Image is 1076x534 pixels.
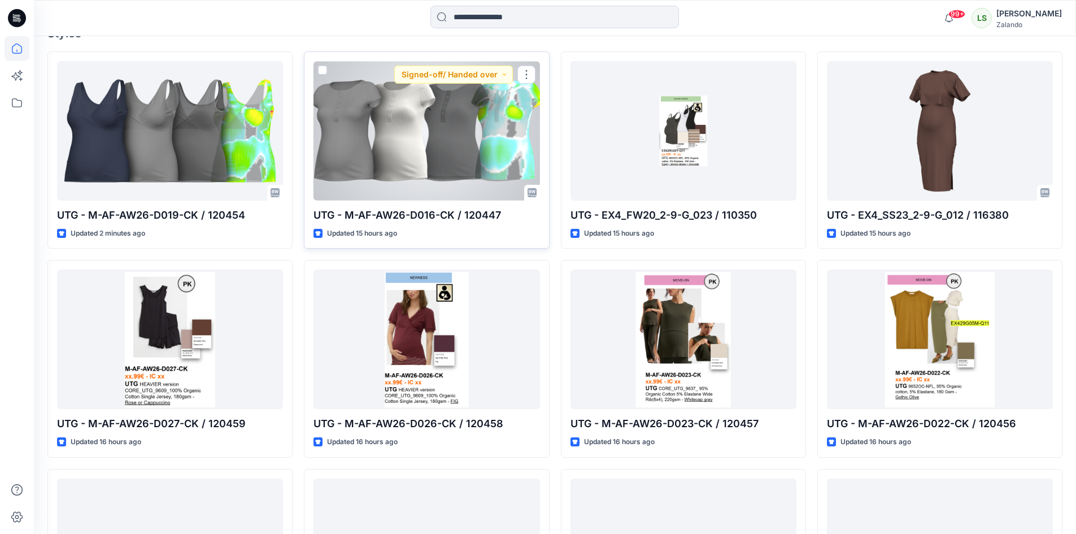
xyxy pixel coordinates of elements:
[57,207,283,223] p: UTG - M-AF-AW26-D019-CK / 120454
[313,207,539,223] p: UTG - M-AF-AW26-D016-CK / 120447
[71,436,141,448] p: Updated 16 hours ago
[584,228,654,240] p: Updated 15 hours ago
[840,228,911,240] p: Updated 15 hours ago
[570,61,796,201] a: UTG - EX4_FW20_2-9-G_023 / 110350
[996,7,1062,20] div: [PERSON_NAME]
[570,416,796,432] p: UTG - M-AF-AW26-D023-CK / 120457
[313,270,539,409] a: UTG - M-AF-AW26-D026-CK / 120458
[57,416,283,432] p: UTG - M-AF-AW26-D027-CK / 120459
[996,20,1062,29] div: Zalando
[584,436,655,448] p: Updated 16 hours ago
[313,416,539,432] p: UTG - M-AF-AW26-D026-CK / 120458
[840,436,911,448] p: Updated 16 hours ago
[827,416,1053,432] p: UTG - M-AF-AW26-D022-CK / 120456
[570,207,796,223] p: UTG - EX4_FW20_2-9-G_023 / 110350
[827,270,1053,409] a: UTG - M-AF-AW26-D022-CK / 120456
[948,10,965,19] span: 99+
[327,436,398,448] p: Updated 16 hours ago
[71,228,145,240] p: Updated 2 minutes ago
[827,207,1053,223] p: UTG - EX4_SS23_2-9-G_012 / 116380
[972,8,992,28] div: LS
[57,270,283,409] a: UTG - M-AF-AW26-D027-CK / 120459
[827,61,1053,201] a: UTG - EX4_SS23_2-9-G_012 / 116380
[570,270,796,409] a: UTG - M-AF-AW26-D023-CK / 120457
[327,228,397,240] p: Updated 15 hours ago
[57,61,283,201] a: UTG - M-AF-AW26-D019-CK / 120454
[313,61,539,201] a: UTG - M-AF-AW26-D016-CK / 120447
